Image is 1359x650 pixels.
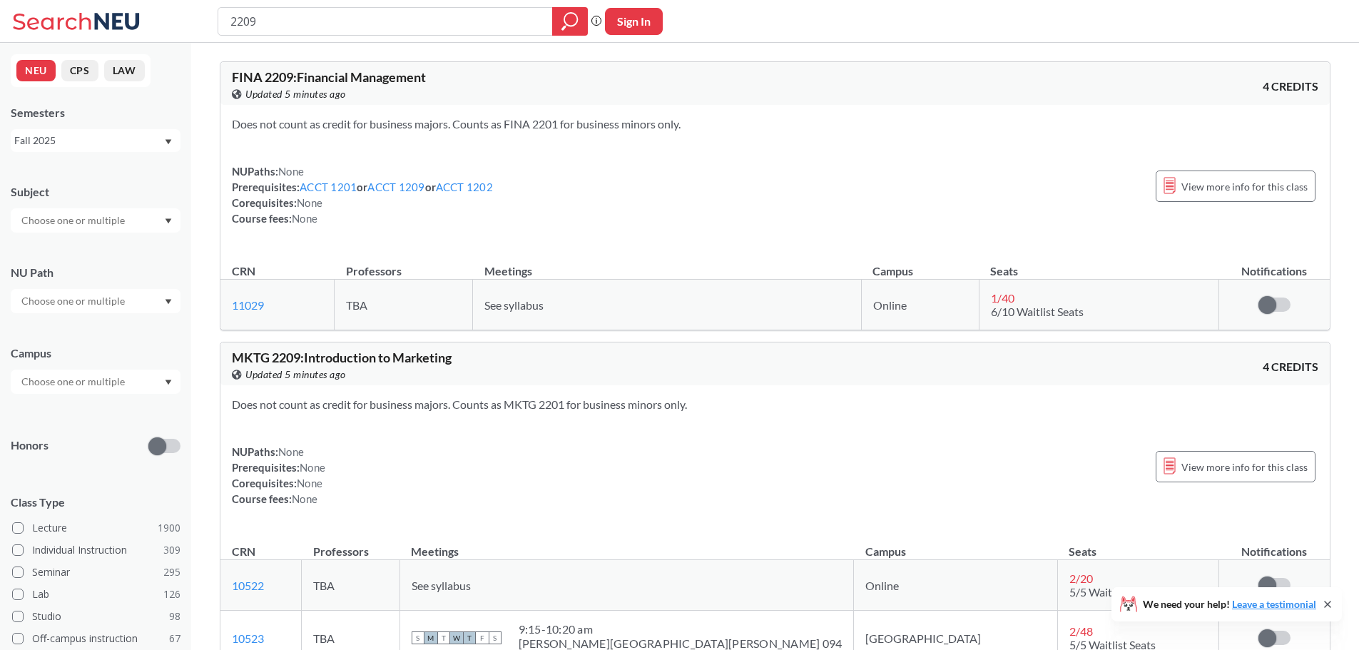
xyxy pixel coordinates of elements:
[1143,599,1316,609] span: We need your help!
[1232,598,1316,610] a: Leave a testimonial
[12,519,180,537] label: Lecture
[1069,624,1093,638] span: 2 / 48
[1069,585,1156,599] span: 5/5 Waitlist Seats
[489,631,502,644] span: S
[232,579,264,592] a: 10522
[232,263,255,279] div: CRN
[861,249,979,280] th: Campus
[12,607,180,626] label: Studio
[11,105,180,121] div: Semesters
[14,373,134,390] input: Choose one or multiple
[1181,178,1308,195] span: View more info for this class
[14,212,134,229] input: Choose one or multiple
[278,165,304,178] span: None
[232,631,264,645] a: 10523
[229,9,542,34] input: Class, professor, course number, "phrase"
[335,280,473,330] td: TBA
[165,139,172,145] svg: Dropdown arrow
[232,116,1318,132] section: Does not count as credit for business majors. Counts as FINA 2201 for business minors only.
[232,544,255,559] div: CRN
[11,129,180,152] div: Fall 2025Dropdown arrow
[163,586,180,602] span: 126
[11,437,49,454] p: Honors
[1219,249,1330,280] th: Notifications
[165,299,172,305] svg: Dropdown arrow
[292,212,317,225] span: None
[165,380,172,385] svg: Dropdown arrow
[436,181,493,193] a: ACCT 1202
[232,444,325,507] div: NUPaths: Prerequisites: Corequisites: Course fees:
[169,631,180,646] span: 67
[158,520,180,536] span: 1900
[12,585,180,604] label: Lab
[1057,529,1218,560] th: Seats
[292,492,317,505] span: None
[14,293,134,310] input: Choose one or multiple
[11,265,180,280] div: NU Path
[11,184,180,200] div: Subject
[1263,78,1318,94] span: 4 CREDITS
[11,494,180,510] span: Class Type
[104,60,145,81] button: LAW
[300,181,357,193] a: ACCT 1201
[11,345,180,361] div: Campus
[450,631,463,644] span: W
[11,370,180,394] div: Dropdown arrow
[412,631,424,644] span: S
[1218,529,1329,560] th: Notifications
[463,631,476,644] span: T
[1069,572,1093,585] span: 2 / 20
[473,249,861,280] th: Meetings
[437,631,450,644] span: T
[12,541,180,559] label: Individual Instruction
[605,8,663,35] button: Sign In
[11,208,180,233] div: Dropdown arrow
[232,69,426,85] span: FINA 2209 : Financial Management
[552,7,588,36] div: magnifying glass
[232,350,452,365] span: MKTG 2209 : Introduction to Marketing
[335,249,473,280] th: Professors
[11,289,180,313] div: Dropdown arrow
[399,529,854,560] th: Meetings
[232,163,493,226] div: NUPaths: Prerequisites: or or Corequisites: Course fees:
[561,11,579,31] svg: magnifying glass
[163,542,180,558] span: 309
[232,397,1318,412] section: Does not count as credit for business majors. Counts as MKTG 2201 for business minors only.
[367,181,424,193] a: ACCT 1209
[297,196,322,209] span: None
[12,629,180,648] label: Off-campus instruction
[232,298,264,312] a: 11029
[245,367,346,382] span: Updated 5 minutes ago
[278,445,304,458] span: None
[245,86,346,102] span: Updated 5 minutes ago
[412,579,471,592] span: See syllabus
[861,280,979,330] td: Online
[297,477,322,489] span: None
[12,563,180,582] label: Seminar
[302,560,400,611] td: TBA
[300,461,325,474] span: None
[165,218,172,224] svg: Dropdown arrow
[61,60,98,81] button: CPS
[302,529,400,560] th: Professors
[979,249,1218,280] th: Seats
[16,60,56,81] button: NEU
[991,291,1014,305] span: 1 / 40
[169,609,180,624] span: 98
[854,529,1058,560] th: Campus
[163,564,180,580] span: 295
[1181,458,1308,476] span: View more info for this class
[14,133,163,148] div: Fall 2025
[991,305,1084,318] span: 6/10 Waitlist Seats
[854,560,1058,611] td: Online
[1263,359,1318,375] span: 4 CREDITS
[484,298,544,312] span: See syllabus
[424,631,437,644] span: M
[476,631,489,644] span: F
[519,622,843,636] div: 9:15 - 10:20 am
